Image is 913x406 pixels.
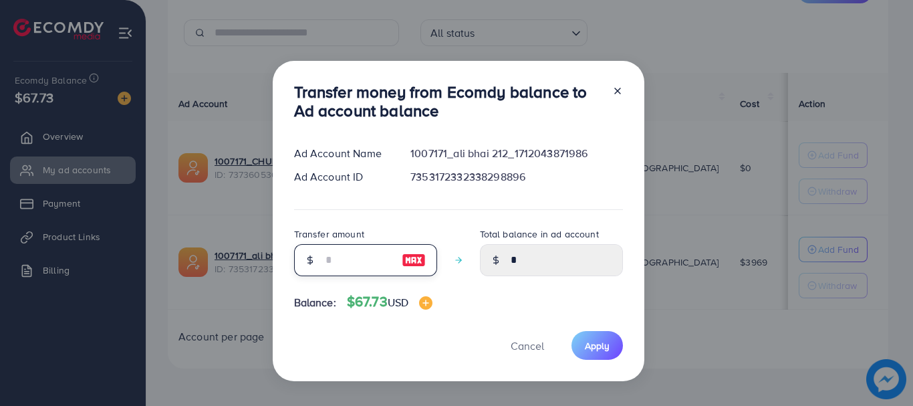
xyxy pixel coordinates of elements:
div: Ad Account ID [283,169,400,185]
span: USD [388,295,408,310]
h4: $67.73 [347,294,432,310]
span: Cancel [511,338,544,353]
div: Ad Account Name [283,146,400,161]
img: image [419,296,432,310]
div: 1007171_ali bhai 212_1712043871986 [400,146,633,161]
h3: Transfer money from Ecomdy balance to Ad account balance [294,82,602,121]
label: Transfer amount [294,227,364,241]
button: Apply [571,331,623,360]
span: Apply [585,339,610,352]
span: Balance: [294,295,336,310]
img: image [402,252,426,268]
button: Cancel [494,331,561,360]
div: 7353172332338298896 [400,169,633,185]
label: Total balance in ad account [480,227,599,241]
